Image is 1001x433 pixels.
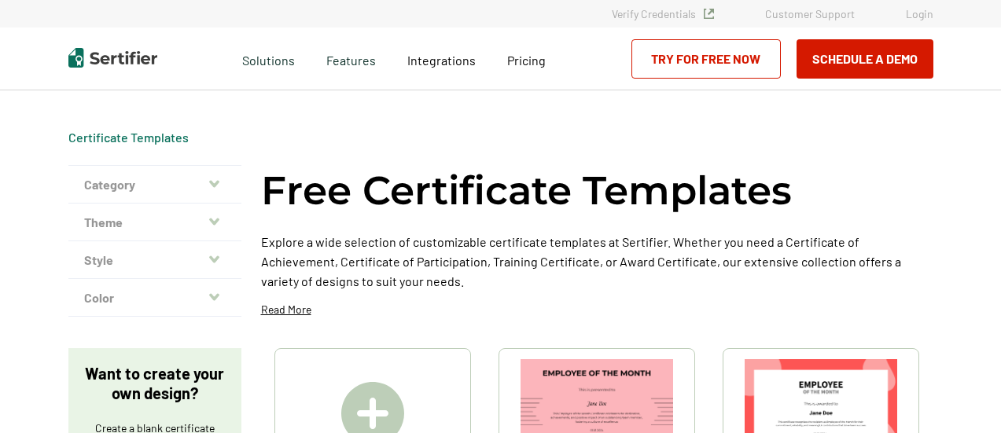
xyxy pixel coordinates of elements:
a: Certificate Templates [68,130,189,145]
a: Pricing [507,49,546,68]
span: Solutions [242,49,295,68]
button: Style [68,241,241,279]
p: Explore a wide selection of customizable certificate templates at Sertifier. Whether you need a C... [261,232,933,291]
div: Breadcrumb [68,130,189,145]
a: Try for Free Now [631,39,781,79]
button: Color [68,279,241,317]
img: Sertifier | Digital Credentialing Platform [68,48,157,68]
a: Customer Support [765,7,855,20]
span: Pricing [507,53,546,68]
a: Integrations [407,49,476,68]
p: Read More [261,302,311,317]
a: Login [906,7,933,20]
a: Verify Credentials [612,7,714,20]
p: Want to create your own design? [84,364,226,403]
h1: Free Certificate Templates [261,165,792,216]
button: Category [68,166,241,204]
span: Features [326,49,376,68]
span: Integrations [407,53,476,68]
img: Verified [704,9,714,19]
button: Theme [68,204,241,241]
